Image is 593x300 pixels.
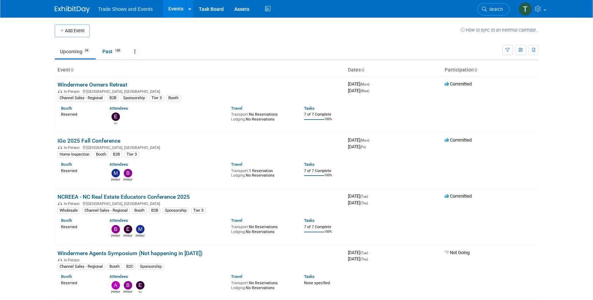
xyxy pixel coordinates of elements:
div: Channel Sales - Regional [58,264,105,270]
img: Michael Cardillo [112,169,120,177]
span: 186 [113,48,122,53]
span: In-Person [64,89,82,94]
span: Committed [445,193,472,199]
div: Sponsorship [138,264,164,270]
a: Windermere Agents Symposium (Not happening in [DATE]) [58,250,203,257]
span: (Wed) [360,89,369,93]
span: [DATE] [348,144,366,149]
span: None specified [304,281,330,285]
span: In-Person [64,202,82,206]
a: Travel [231,274,242,279]
span: Not Going [445,250,470,255]
img: Barbara Wilkinson [112,225,120,233]
div: Booth [132,207,147,214]
div: B2B [149,207,160,214]
div: Bobby DeSpain [123,289,132,294]
a: Travel [231,218,242,223]
span: Lodging: [231,117,246,122]
a: Past186 [97,45,128,58]
span: Committed [445,137,472,143]
img: Bobby DeSpain [124,169,132,177]
div: Michael Cardillo [111,177,120,182]
td: 100% [324,230,332,239]
span: 34 [83,48,90,53]
span: [DATE] [348,81,371,87]
div: B2C [124,264,135,270]
a: Upcoming34 [55,45,96,58]
div: Booth [107,264,122,270]
span: [DATE] [348,256,368,261]
a: Tasks [304,162,315,167]
span: [DATE] [348,250,370,255]
span: - [369,250,370,255]
a: Attendees [109,162,128,167]
div: 7 of 7 Complete [304,112,342,117]
img: In-Person Event [58,145,62,149]
div: Erin Shepard [123,233,132,238]
th: Dates [345,64,442,76]
span: Transport: [231,112,249,117]
a: Travel [231,106,242,111]
span: (Mon) [360,138,369,142]
div: [GEOGRAPHIC_DATA], [GEOGRAPHIC_DATA] [58,144,342,150]
img: ExhibitDay [55,6,90,13]
a: Sort by Event Name [70,67,74,73]
span: Search [487,7,503,12]
span: (Thu) [360,201,368,205]
span: [DATE] [348,137,371,143]
span: Transport: [231,225,249,229]
span: Committed [445,81,472,87]
a: Tasks [304,274,315,279]
div: Bobby DeSpain [123,177,132,182]
div: EJ Igama [136,289,144,294]
a: Booth [61,106,72,111]
span: - [369,193,370,199]
a: Tasks [304,218,315,223]
span: In-Person [64,145,82,150]
a: Attendees [109,218,128,223]
div: EJ Igama [111,121,120,125]
div: Reserved [61,279,99,286]
a: Travel [231,162,242,167]
img: Mike Schalk [136,225,144,233]
img: EJ Igama [112,112,120,121]
div: [GEOGRAPHIC_DATA], [GEOGRAPHIC_DATA] [58,88,342,94]
div: Channel Sales - Regional [82,207,130,214]
span: In-Person [64,258,82,262]
div: Sponsorship [163,207,189,214]
div: Barbara Wilkinson [111,233,120,238]
div: [GEOGRAPHIC_DATA], [GEOGRAPHIC_DATA] [58,200,342,206]
div: Tier 3 [124,151,139,158]
div: Tier 3 [191,207,205,214]
span: Transport: [231,281,249,285]
div: Reserved [61,223,99,230]
div: Booth [166,95,181,101]
div: No Reservations No Reservations [231,279,294,290]
div: Ashley Marquis [111,289,120,294]
button: Add Event [55,25,90,37]
span: - [370,81,371,87]
a: Booth [61,162,72,167]
span: [DATE] [348,200,368,205]
img: In-Person Event [58,258,62,261]
a: Tasks [304,106,315,111]
a: Windermere Owners Retreat [58,81,127,88]
span: (Mon) [360,82,369,86]
img: EJ Igama [136,281,144,289]
a: Attendees [109,274,128,279]
span: (Tue) [360,251,368,255]
a: Sort by Participation Type [474,67,477,73]
a: Booth [61,274,72,279]
div: 7 of 7 Complete [304,225,342,230]
div: 7 of 7 Complete [304,169,342,173]
span: Lodging: [231,286,246,290]
img: In-Person Event [58,89,62,93]
div: Home Inspection [58,151,92,158]
img: Ashley Marquis [112,281,120,289]
div: Wholesale [58,207,80,214]
span: Trade Shows and Events [98,6,153,12]
img: Tiff Wagner [519,2,532,16]
span: Lodging: [231,230,246,234]
span: Lodging: [231,173,246,178]
span: [DATE] [348,193,370,199]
